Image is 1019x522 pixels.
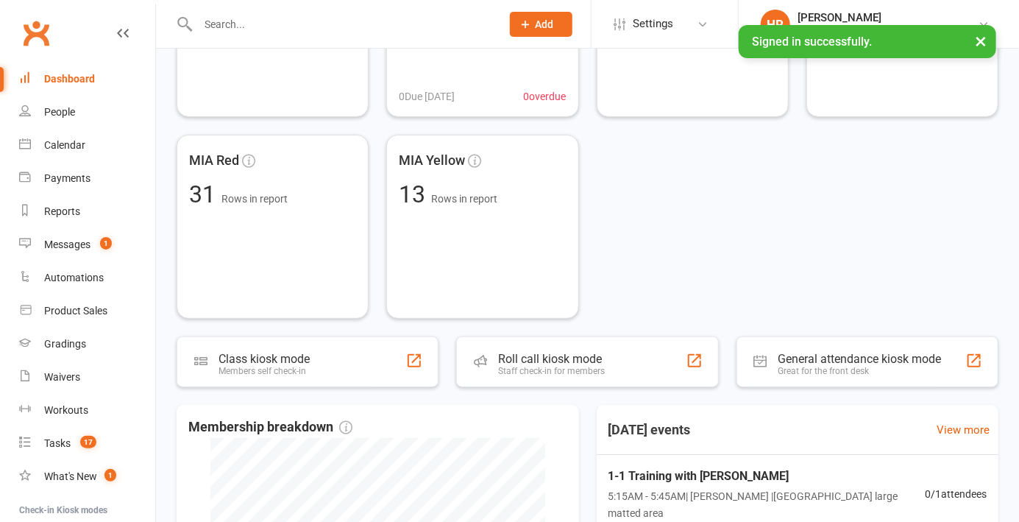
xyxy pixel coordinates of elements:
[19,394,155,427] a: Workouts
[18,15,54,52] a: Clubworx
[44,470,97,482] div: What's New
[498,366,605,376] div: Staff check-in for members
[44,139,85,151] div: Calendar
[44,205,80,217] div: Reports
[967,25,994,57] button: ×
[44,437,71,449] div: Tasks
[19,294,155,328] a: Product Sales
[44,338,86,350] div: Gradings
[431,193,497,205] span: Rows in report
[19,96,155,129] a: People
[19,328,155,361] a: Gradings
[536,18,554,30] span: Add
[510,12,572,37] button: Add
[798,11,978,24] div: [PERSON_NAME]
[778,352,942,366] div: General attendance kiosk mode
[399,88,455,105] span: 0 Due [DATE]
[19,162,155,195] a: Payments
[44,371,80,383] div: Waivers
[44,239,90,250] div: Messages
[44,272,104,283] div: Automations
[925,486,987,502] span: 0 / 1 attendees
[778,366,942,376] div: Great for the front desk
[761,10,790,39] div: HR
[19,361,155,394] a: Waivers
[19,129,155,162] a: Calendar
[19,228,155,261] a: Messages 1
[524,88,567,105] span: 0 overdue
[399,180,431,208] span: 13
[498,352,605,366] div: Roll call kiosk mode
[193,14,491,35] input: Search...
[19,427,155,460] a: Tasks 17
[189,180,221,208] span: 31
[597,417,703,443] h3: [DATE] events
[219,352,310,366] div: Class kiosk mode
[608,488,926,521] span: 5:15AM - 5:45AM | [PERSON_NAME] | [GEOGRAPHIC_DATA] large matted area
[80,436,96,448] span: 17
[19,460,155,493] a: What's New1
[44,404,88,416] div: Workouts
[608,467,926,486] span: 1-1 Training with [PERSON_NAME]
[219,366,310,376] div: Members self check-in
[104,469,116,482] span: 1
[633,7,673,40] span: Settings
[188,417,352,438] span: Membership breakdown
[798,24,978,38] div: Urban Muaythai - [GEOGRAPHIC_DATA]
[19,261,155,294] a: Automations
[19,63,155,96] a: Dashboard
[19,195,155,228] a: Reports
[44,172,90,184] div: Payments
[937,421,990,439] a: View more
[100,237,112,250] span: 1
[221,193,288,205] span: Rows in report
[44,73,95,85] div: Dashboard
[44,106,75,118] div: People
[44,305,107,317] div: Product Sales
[189,150,239,172] span: MIA Red
[399,150,465,172] span: MIA Yellow
[752,35,872,49] span: Signed in successfully.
